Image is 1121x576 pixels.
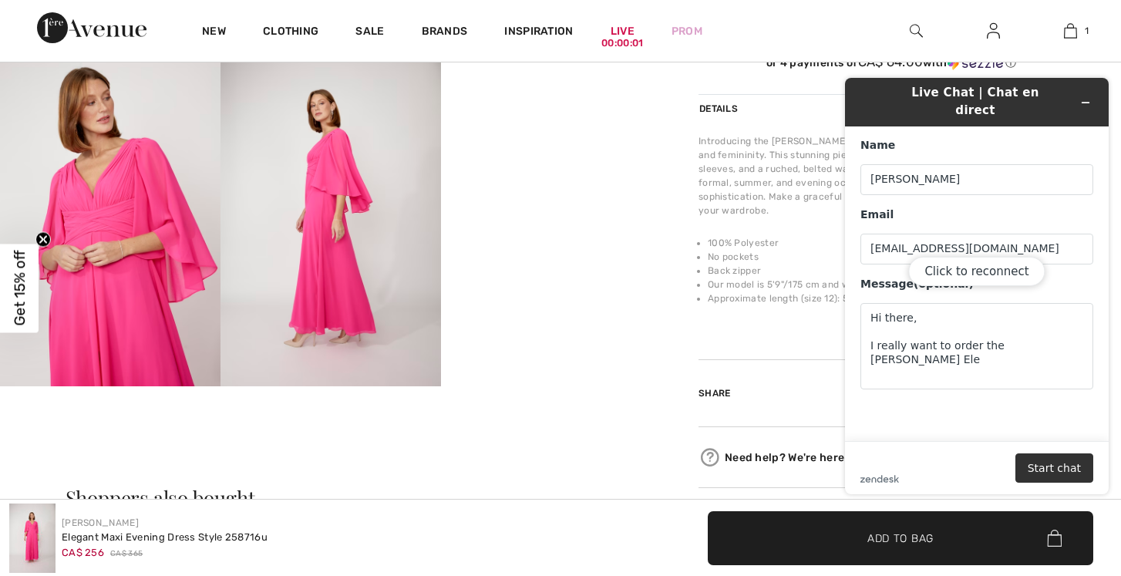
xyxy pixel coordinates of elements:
img: search the website [910,22,923,40]
video: Your browser does not support the video tag. [441,56,661,166]
iframe: Find more information here [833,66,1121,507]
li: 100% Polyester [708,236,1084,250]
span: Share [699,388,731,399]
li: No pockets [708,250,1084,264]
button: Add to Bag [708,511,1093,565]
div: Need help? We're here for you! [699,446,1084,469]
a: 1 [1032,22,1108,40]
a: Brands [422,25,468,41]
a: Live00:00:01 [611,23,635,39]
div: or 4 payments ofCA$ 64.00withSezzle Click to learn more about Sezzle [699,55,1084,76]
span: Inspiration [504,25,573,41]
img: My Info [987,22,1000,40]
img: My Bag [1064,22,1077,40]
span: CA$ 365 [110,548,143,560]
div: Elegant Maxi Evening Dress Style 258716u [62,530,268,545]
div: or 4 payments of with [699,55,1084,70]
a: New [202,25,226,41]
span: 1 [1085,24,1089,38]
div: 00:00:01 [601,36,643,51]
li: Back zipper [708,264,1084,278]
a: Sale [355,25,384,41]
li: Our model is 5'9"/175 cm and wears a size 6. [708,278,1084,291]
div: Details [699,95,742,123]
img: Sezzle [948,56,1003,70]
img: Elegant Maxi Evening Dress Style 258716U [9,504,56,573]
a: Sign In [975,22,1012,41]
span: CA$ 256 [62,547,104,558]
a: Clothing [263,25,318,41]
span: Chat [36,11,68,25]
a: Prom [672,23,702,39]
div: Introducing the [PERSON_NAME] Maxi A-Line Dress, a perfect blend of elegance and femininity. This... [699,134,1084,217]
img: Bag.svg [1047,530,1062,547]
img: 1ère Avenue [37,12,146,43]
a: [PERSON_NAME] [62,517,139,528]
li: Approximate length (size 12): 50" - 127 cm [708,291,1084,305]
h3: Shoppers also bought [66,488,1056,508]
span: Add to Bag [867,530,934,546]
img: Elegant Maxi Evening Dress Style 258716U. 4 [220,56,441,386]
